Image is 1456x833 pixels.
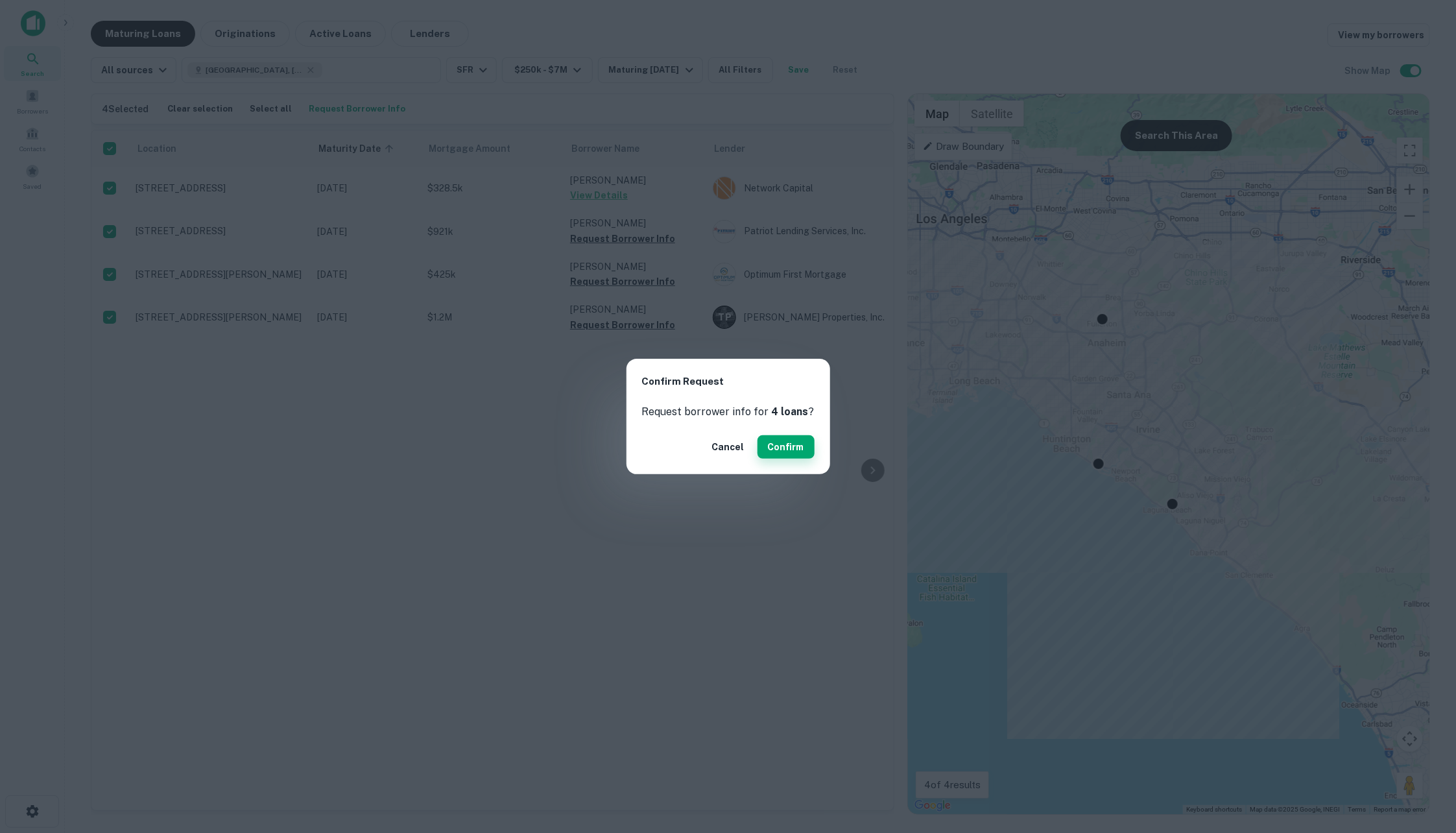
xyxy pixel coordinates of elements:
button: Cancel [707,435,750,459]
button: Confirm [758,435,815,459]
p: Request borrower info for ? [642,404,815,420]
iframe: Chat Widget [1391,729,1456,791]
h2: Confirm Request [627,359,830,405]
strong: 4 loans [772,405,809,418]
